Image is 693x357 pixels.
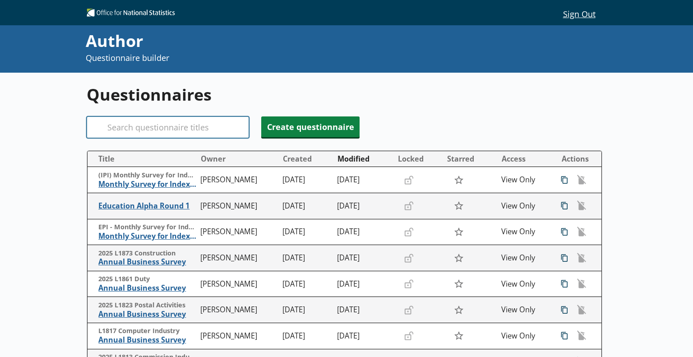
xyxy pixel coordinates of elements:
span: L1817 Computer Industry [98,327,196,335]
td: [PERSON_NAME] [197,271,279,297]
button: Star [449,197,468,214]
td: [DATE] [333,219,393,245]
td: [PERSON_NAME] [197,167,279,193]
span: 2025 L1823 Postal Activities [98,301,196,310]
span: (IPI) Monthly Survey for Index Numbers of Import Prices - Price Quotation Return [98,171,196,180]
th: Actions [552,151,601,167]
td: [PERSON_NAME] [197,193,279,219]
td: View Only [498,323,552,349]
span: Annual Business Survey [98,257,196,267]
td: [DATE] [279,245,333,271]
button: Star [449,327,468,344]
span: Monthly Survey for Index Numbers of Import Prices - Price Quotation Return [98,180,196,189]
td: View Only [498,271,552,297]
td: [PERSON_NAME] [197,297,279,323]
td: [DATE] [333,297,393,323]
button: Star [449,275,468,292]
p: Questionnaire builder [86,52,464,64]
span: 2025 L1873 Construction [98,249,196,258]
h1: Questionnaires [87,83,602,106]
button: Star [449,301,468,319]
button: Modified [334,152,393,166]
td: [DATE] [279,323,333,349]
span: Annual Business Survey [98,283,196,293]
td: [DATE] [333,271,393,297]
span: EPI - Monthly Survey for Index Numbers of Export Prices - Price Quotation Retur [98,223,196,232]
td: View Only [498,167,552,193]
span: Monthly Survey for Index Numbers of Export Prices - Price Quotation Return [98,232,196,241]
button: Create questionnaire [261,116,360,137]
button: Starred [444,152,497,166]
button: Locked [394,152,443,166]
td: View Only [498,219,552,245]
td: [DATE] [279,219,333,245]
td: View Only [498,193,552,219]
td: View Only [498,245,552,271]
span: 2025 L1861 Duty [98,275,196,283]
button: Owner [197,152,278,166]
button: Access [498,152,552,166]
div: Author [86,30,464,52]
input: Search questionnaire titles [87,116,249,138]
span: Annual Business Survey [98,310,196,319]
td: [DATE] [279,167,333,193]
td: [PERSON_NAME] [197,219,279,245]
button: Sign Out [556,6,602,21]
button: Star [449,223,468,241]
td: [DATE] [333,167,393,193]
td: [DATE] [279,193,333,219]
td: [PERSON_NAME] [197,323,279,349]
td: [DATE] [279,271,333,297]
td: View Only [498,297,552,323]
button: Created [279,152,333,166]
td: [DATE] [279,297,333,323]
td: [DATE] [333,245,393,271]
button: Star [449,172,468,189]
button: Title [91,152,196,166]
td: [PERSON_NAME] [197,245,279,271]
span: Education Alpha Round 1 [98,201,196,211]
span: Annual Business Survey [98,335,196,345]
td: [DATE] [333,193,393,219]
button: Star [449,249,468,266]
td: [DATE] [333,323,393,349]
